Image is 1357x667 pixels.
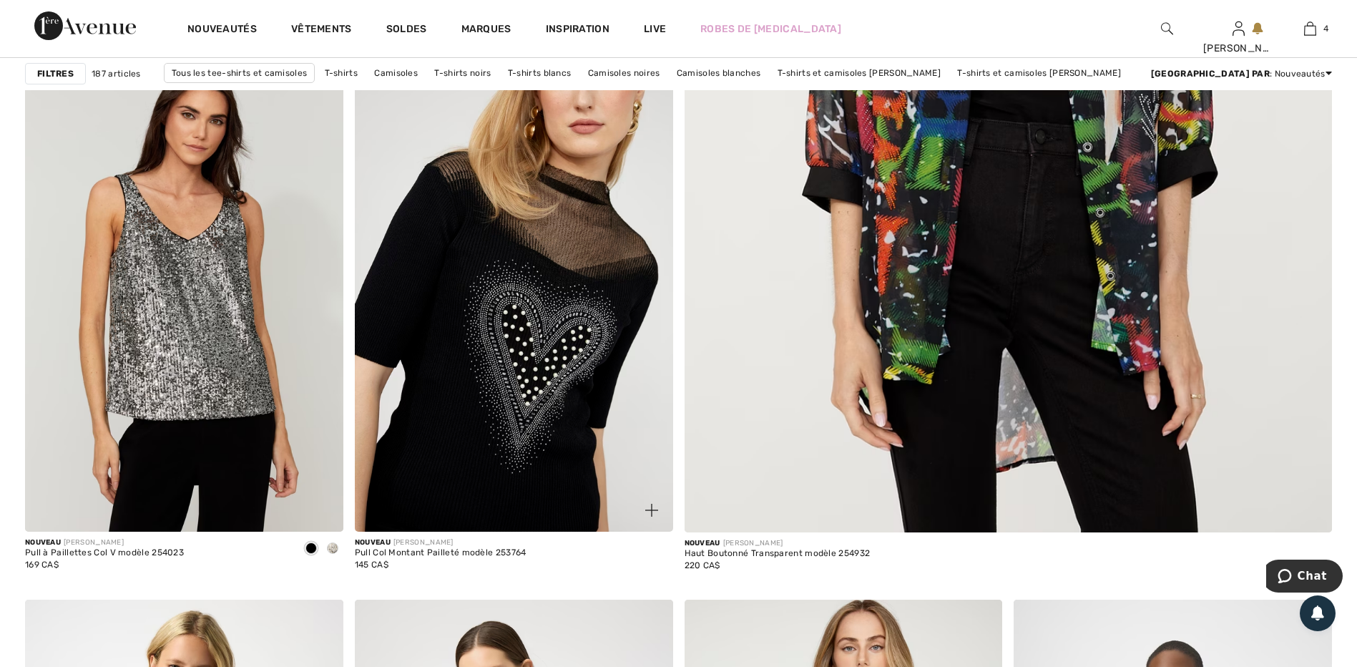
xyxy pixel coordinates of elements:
span: Nouveau [355,538,391,547]
span: Nouveau [685,539,720,547]
a: Vêtements [291,23,352,38]
a: Camisoles blanches [670,64,768,82]
a: T-shirts [318,64,365,82]
div: Haut Boutonné Transparent modèle 254932 [685,549,871,559]
a: 4 [1275,20,1345,37]
a: Camisoles noires [581,64,667,82]
span: 145 CA$ [355,560,388,570]
a: Tous les tee-shirts et camisoles [164,63,315,83]
a: Robes de [MEDICAL_DATA] [700,21,841,36]
a: T-shirts et camisoles [PERSON_NAME] [950,64,1128,82]
span: 220 CA$ [685,560,720,570]
div: [PERSON_NAME] [25,537,184,548]
div: SILVER/NUDE [322,537,343,561]
a: Se connecter [1233,21,1245,35]
strong: [GEOGRAPHIC_DATA] par [1151,69,1270,79]
span: Inspiration [546,23,609,38]
div: Pull Col Montant Pailleté modèle 253764 [355,548,526,558]
img: Mes infos [1233,20,1245,37]
a: T-shirts blancs [501,64,579,82]
span: 169 CA$ [25,560,59,570]
img: recherche [1161,20,1173,37]
a: Soldes [386,23,427,38]
div: [PERSON_NAME] [355,537,526,548]
div: Black/Silver [300,537,322,561]
a: Nouveautés [187,23,257,38]
span: 187 articles [92,67,141,80]
img: Mon panier [1304,20,1316,37]
a: Pull Col Montant Pailleté modèle 253764. Noir [355,54,673,532]
a: Camisoles [367,64,425,82]
iframe: Ouvre un widget dans lequel vous pouvez chatter avec l’un de nos agents [1266,560,1343,595]
div: Pull à Paillettes Col V modèle 254023 [25,548,184,558]
a: T-shirts noirs [427,64,498,82]
img: 1ère Avenue [34,11,136,40]
span: Nouveau [25,538,61,547]
a: Live [644,21,666,36]
div: [PERSON_NAME] [1203,41,1273,56]
div: [PERSON_NAME] [685,538,871,549]
img: Pull à Paillettes Col V modèle 254023. Noir/Argent [25,54,343,532]
img: plus_v2.svg [645,504,658,517]
a: T-shirts et camisoles [PERSON_NAME] [770,64,949,82]
strong: Filtres [37,67,74,80]
a: Marques [461,23,511,38]
div: : Nouveautés [1151,67,1332,80]
span: 4 [1323,22,1328,35]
